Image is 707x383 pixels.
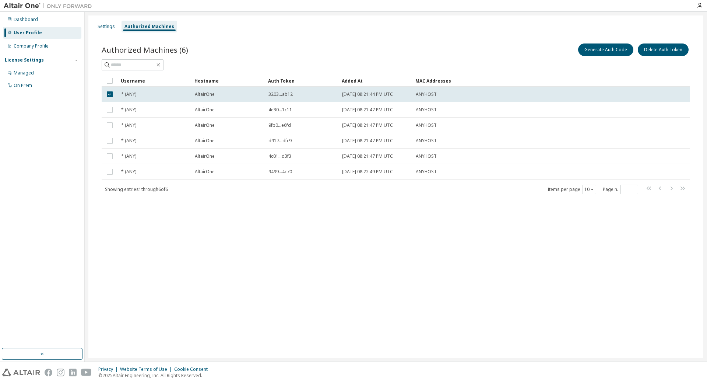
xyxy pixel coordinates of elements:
div: Added At [342,75,409,87]
span: 4c01...d3f3 [268,153,291,159]
span: 4e30...1c11 [268,107,292,113]
span: * (ANY) [121,169,136,175]
div: Username [121,75,189,87]
span: ANYHOST [416,153,437,159]
p: © 2025 Altair Engineering, Inc. All Rights Reserved. [98,372,212,379]
span: AltairOne [195,122,215,128]
span: * (ANY) [121,153,136,159]
div: Dashboard [14,17,38,22]
div: User Profile [14,30,42,36]
span: [DATE] 08:21:47 PM UTC [342,107,393,113]
span: [DATE] 08:22:49 PM UTC [342,169,393,175]
span: AltairOne [195,153,215,159]
div: Authorized Machines [124,24,174,29]
span: 9fb0...e6fd [268,122,291,128]
span: [DATE] 08:21:44 PM UTC [342,91,393,97]
span: Page n. [603,185,638,194]
div: Settings [98,24,115,29]
span: [DATE] 08:21:47 PM UTC [342,153,393,159]
span: * (ANY) [121,107,136,113]
button: 10 [584,187,594,192]
div: MAC Addresses [415,75,613,87]
span: ANYHOST [416,107,437,113]
span: Items per page [548,185,596,194]
img: linkedin.svg [69,369,77,376]
span: ANYHOST [416,91,437,97]
div: Cookie Consent [174,366,212,372]
span: [DATE] 08:21:47 PM UTC [342,138,393,144]
span: [DATE] 08:21:47 PM UTC [342,122,393,128]
img: altair_logo.svg [2,369,40,376]
span: 9499...4c70 [268,169,292,175]
div: Privacy [98,366,120,372]
div: Company Profile [14,43,49,49]
div: Hostname [194,75,262,87]
span: 3203...ab12 [268,91,293,97]
span: Showing entries 1 through 6 of 6 [105,186,168,192]
span: * (ANY) [121,122,136,128]
img: youtube.svg [81,369,92,376]
div: Auth Token [268,75,336,87]
span: ANYHOST [416,122,437,128]
span: AltairOne [195,107,215,113]
span: d917...dfc9 [268,138,292,144]
span: ANYHOST [416,169,437,175]
span: ANYHOST [416,138,437,144]
span: Authorized Machines (6) [102,45,188,55]
img: Altair One [4,2,96,10]
div: License Settings [5,57,44,63]
span: AltairOne [195,138,215,144]
div: On Prem [14,83,32,88]
div: Website Terms of Use [120,366,174,372]
span: * (ANY) [121,138,136,144]
span: AltairOne [195,91,215,97]
img: instagram.svg [57,369,64,376]
button: Generate Auth Code [578,43,633,56]
span: * (ANY) [121,91,136,97]
div: Managed [14,70,34,76]
span: AltairOne [195,169,215,175]
img: facebook.svg [45,369,52,376]
button: Delete Auth Token [638,43,689,56]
